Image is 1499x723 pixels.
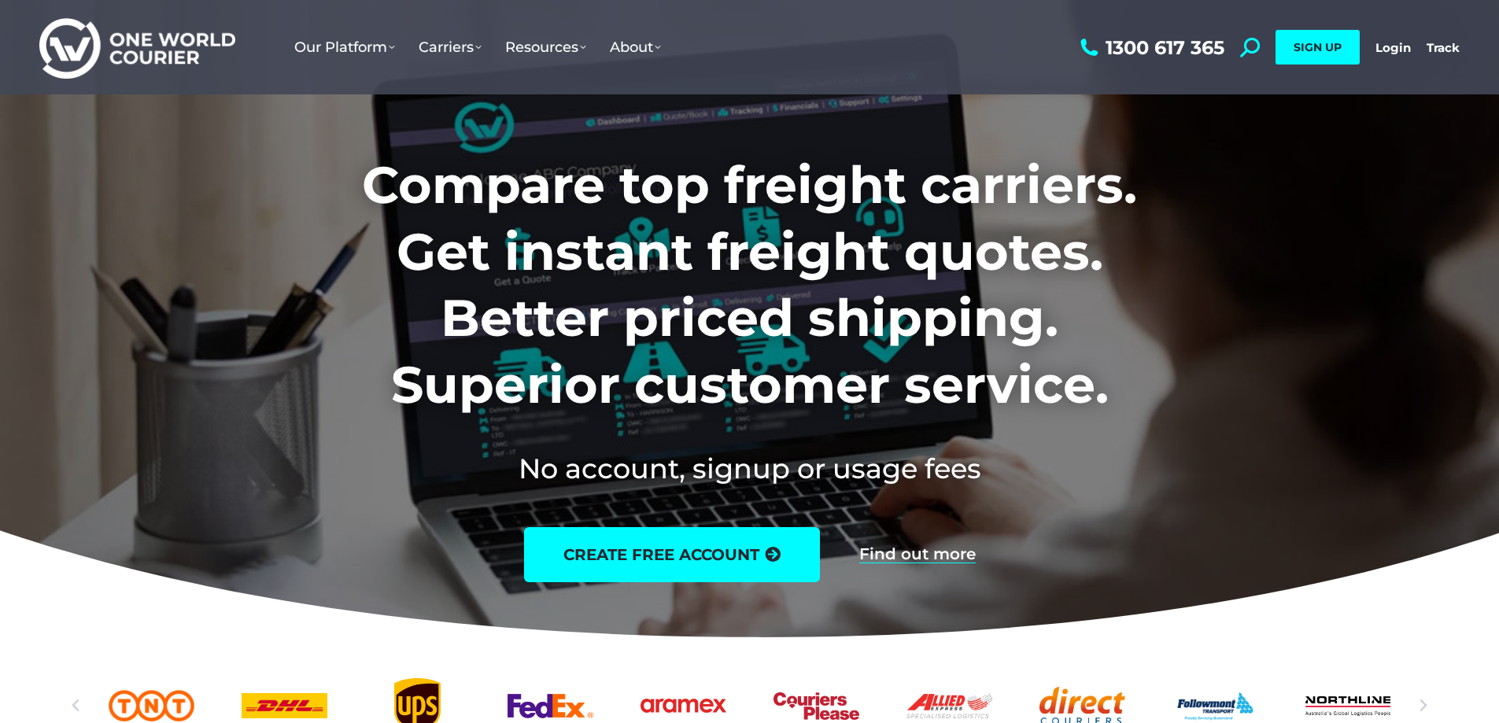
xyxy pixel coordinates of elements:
a: Resources [493,23,598,72]
a: 1300 617 365 [1076,38,1224,57]
span: SIGN UP [1294,40,1342,54]
h2: No account, signup or usage fees [258,449,1241,488]
span: About [610,39,661,56]
a: Our Platform [282,23,407,72]
span: Carriers [419,39,482,56]
h1: Compare top freight carriers. Get instant freight quotes. Better priced shipping. Superior custom... [258,152,1241,418]
span: Resources [505,39,586,56]
a: About [598,23,673,72]
a: SIGN UP [1276,30,1360,65]
a: Track [1427,40,1460,55]
a: Find out more [859,546,976,563]
img: One World Courier [39,16,235,79]
a: create free account [524,527,820,582]
a: Login [1375,40,1411,55]
span: Our Platform [294,39,395,56]
a: Carriers [407,23,493,72]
